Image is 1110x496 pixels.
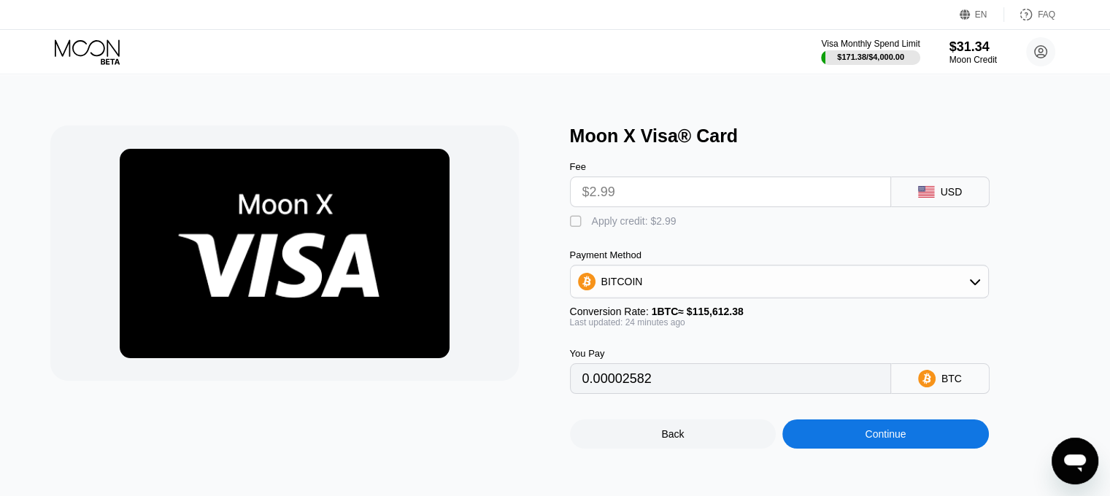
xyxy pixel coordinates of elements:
[949,55,997,65] div: Moon Credit
[570,317,989,328] div: Last updated: 24 minutes ago
[1004,7,1055,22] div: FAQ
[570,249,989,260] div: Payment Method
[570,161,891,172] div: Fee
[582,177,879,206] input: $0.00
[571,267,988,296] div: BITCOIN
[821,39,920,49] div: Visa Monthly Spend Limit
[821,39,920,65] div: Visa Monthly Spend Limit$171.38/$4,000.00
[592,215,677,227] div: Apply credit: $2.99
[570,214,585,229] div: 
[1038,9,1055,20] div: FAQ
[960,7,1004,22] div: EN
[837,53,904,61] div: $171.38 / $4,000.00
[1052,438,1098,484] iframe: Button to launch messaging window, conversation in progress
[570,419,776,449] div: Back
[949,39,997,65] div: $31.34Moon Credit
[601,276,643,287] div: BITCOIN
[570,348,891,359] div: You Pay
[661,428,684,440] div: Back
[570,125,1075,147] div: Moon X Visa® Card
[975,9,987,20] div: EN
[941,186,963,198] div: USD
[941,373,962,384] div: BTC
[570,306,989,317] div: Conversion Rate:
[782,419,989,449] div: Continue
[652,306,744,317] span: 1 BTC ≈ $115,612.38
[949,39,997,55] div: $31.34
[865,428,906,440] div: Continue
